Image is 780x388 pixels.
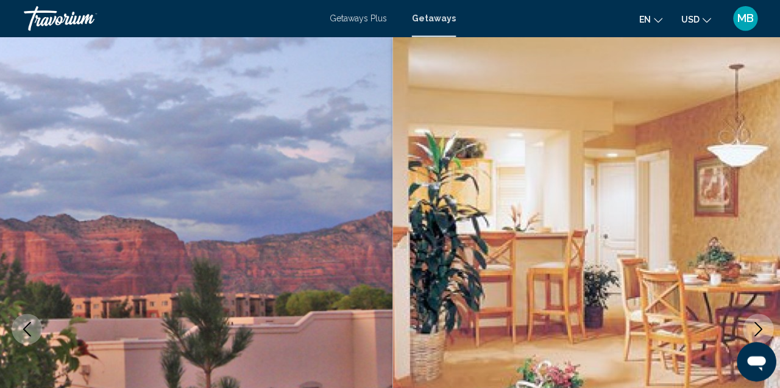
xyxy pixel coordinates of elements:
[731,339,770,378] iframe: Button to launch messaging window
[732,12,748,24] span: MB
[24,6,315,31] a: Travorium
[676,10,706,28] button: Change currency
[327,13,385,23] a: Getaways Plus
[12,311,43,342] button: Previous image
[737,311,768,342] button: Next image
[634,15,646,24] span: en
[634,10,658,28] button: Change language
[409,13,453,23] a: Getaways
[676,15,694,24] span: USD
[724,5,756,31] button: User Menu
